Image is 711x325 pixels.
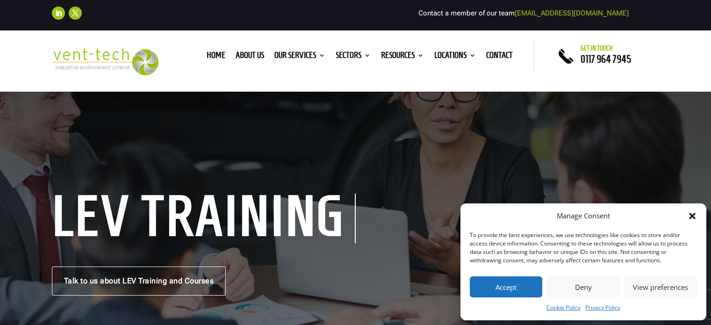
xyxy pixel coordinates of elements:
button: Deny [547,276,619,297]
a: Home [207,52,225,62]
a: Cookie Policy [546,302,581,313]
a: Contact [486,52,513,62]
span: Get in touch [581,44,613,52]
div: Close dialog [688,211,697,221]
button: View preferences [625,276,697,297]
span: Contact a member of our team [418,9,629,17]
a: Our Services [274,52,325,62]
button: Accept [470,276,542,297]
img: 2023-09-27T08_35_16.549ZVENT-TECH---Clear-background [52,48,159,76]
a: Locations [434,52,476,62]
div: Manage Consent [557,210,610,222]
a: Talk to us about LEV Training and Courses [52,267,226,296]
a: Resources [381,52,424,62]
h1: LEV Training Courses [52,194,356,243]
a: Follow on X [69,7,82,20]
a: About us [236,52,264,62]
a: Privacy Policy [585,302,620,313]
a: Follow on LinkedIn [52,7,65,20]
div: To provide the best experiences, we use technologies like cookies to store and/or access device i... [470,231,696,265]
a: [EMAIL_ADDRESS][DOMAIN_NAME] [515,9,629,17]
a: Sectors [336,52,371,62]
a: 0117 964 7945 [581,53,631,65]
